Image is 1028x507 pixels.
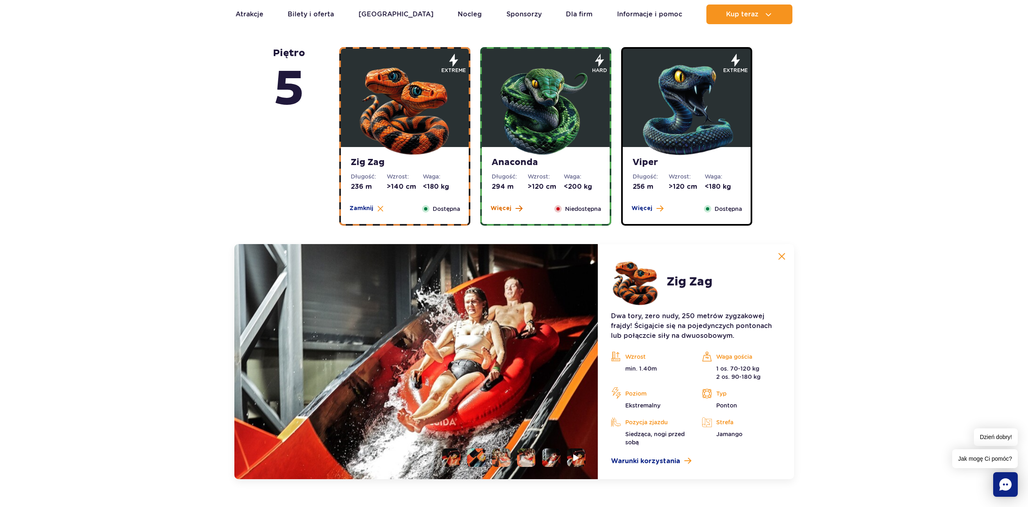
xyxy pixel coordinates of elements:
dd: <180 kg [423,182,459,191]
a: Atrakcje [236,5,263,24]
p: Typ [702,387,781,400]
span: Dostępna [715,204,742,213]
span: extreme [723,67,748,74]
p: 1 os. 70-120 kg 2 os. 90-180 kg [702,364,781,381]
dd: >120 cm [669,182,705,191]
p: Wzrost [611,351,690,363]
p: Siedząca, nogi przed sobą [611,430,690,446]
button: Więcej [490,204,522,213]
dt: Długość: [633,172,669,181]
p: Pozycja zjazdu [611,416,690,428]
p: Waga gościa [702,351,781,363]
p: Strefa [702,416,781,428]
span: Więcej [490,204,511,213]
img: 683e9d18e24cb188547945.png [356,59,454,157]
dt: Wzrost: [669,172,705,181]
p: Ponton [702,401,781,410]
span: extreme [441,67,466,74]
button: Więcej [631,204,663,213]
a: Warunki korzystania [611,456,781,466]
dt: Waga: [564,172,600,181]
dd: 256 m [633,182,669,191]
dt: Długość: [492,172,528,181]
dd: 294 m [492,182,528,191]
span: Kup teraz [726,11,758,18]
dd: 236 m [351,182,387,191]
p: min. 1.40m [611,364,690,373]
span: Dostępna [433,204,460,213]
strong: piętro [273,47,305,120]
p: Dwa tory, zero nudy, 250 metrów zygzakowej frajdy! Ścigajcie się na pojedynczych pontonach lub po... [611,311,781,341]
strong: Zig Zag [351,157,459,168]
p: Ekstremalny [611,401,690,410]
dt: Wzrost: [387,172,423,181]
strong: Anaconda [492,157,600,168]
button: Kup teraz [706,5,792,24]
a: Sponsorzy [506,5,542,24]
button: Zamknij [349,204,384,213]
a: Dla firm [566,5,592,24]
a: [GEOGRAPHIC_DATA] [359,5,433,24]
span: 5 [273,59,305,120]
strong: Viper [633,157,741,168]
span: Niedostępna [565,204,601,213]
dt: Wzrost: [528,172,564,181]
dd: >120 cm [528,182,564,191]
span: hard [592,67,607,74]
img: 683e9d7f6dccb324111516.png [497,59,595,157]
p: Poziom [611,387,690,400]
dd: <180 kg [705,182,741,191]
dd: >140 cm [387,182,423,191]
span: Dzień dobry! [974,428,1018,446]
span: Więcej [631,204,652,213]
img: 683e9d18e24cb188547945.png [611,257,660,306]
dt: Waga: [423,172,459,181]
p: Jamango [702,430,781,438]
a: Bilety i oferta [288,5,334,24]
span: Jak mogę Ci pomóc? [952,449,1018,468]
a: Informacje i pomoc [617,5,682,24]
span: Zamknij [349,204,373,213]
span: Warunki korzystania [611,456,680,466]
dt: Waga: [705,172,741,181]
dd: <200 kg [564,182,600,191]
dt: Długość: [351,172,387,181]
a: Nocleg [458,5,482,24]
img: 683e9da1f380d703171350.png [638,59,736,157]
h2: Zig Zag [667,274,713,289]
div: Chat [993,472,1018,497]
